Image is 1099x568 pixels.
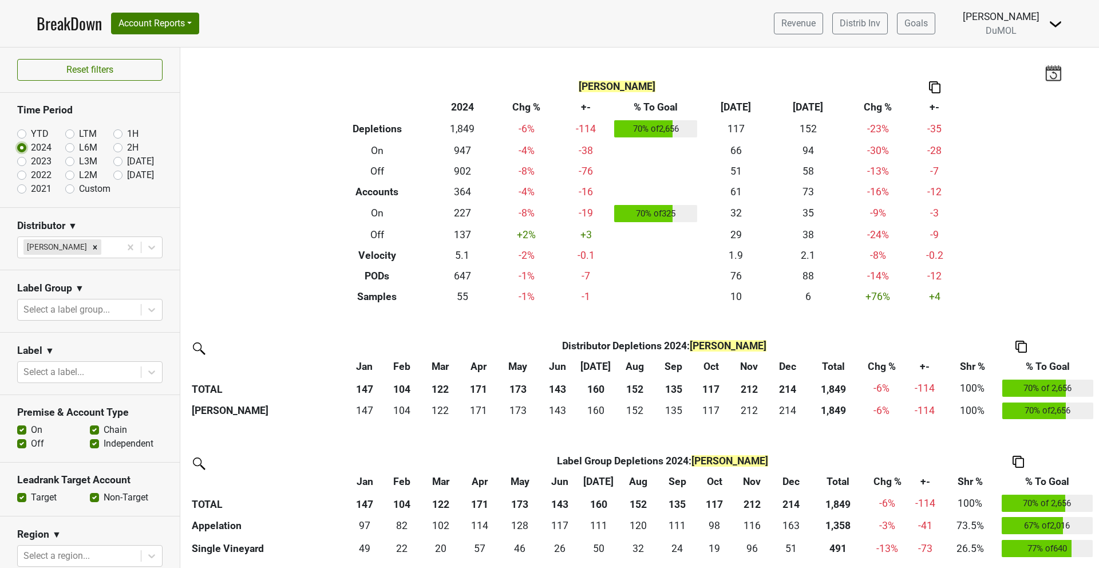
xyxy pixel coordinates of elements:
th: Accounts [322,182,432,202]
td: 57.334 [461,537,499,560]
div: 1,849 [809,403,857,418]
td: 32 [700,202,772,225]
th: Mar: activate to sort column ascending [421,471,461,492]
td: +4 [912,286,958,307]
th: 1,849 [807,377,860,400]
td: 1,849 [432,117,493,140]
div: 82 [386,518,418,533]
th: Chg %: activate to sort column ascending [865,471,909,492]
td: -7 [560,266,612,286]
div: 46 [501,541,538,556]
span: DuMOL [986,25,1017,36]
label: L3M [79,155,97,168]
th: Oct: activate to sort column ascending [697,471,732,492]
div: 102 [424,518,458,533]
td: 152 [772,117,844,140]
th: 1849.003 [807,400,860,423]
span: -6% [873,382,890,394]
h3: Premise & Account Type [17,407,163,419]
td: -35 [912,117,958,140]
td: 19.834 [421,537,461,560]
td: 88 [772,266,844,286]
label: Target [31,491,57,504]
th: Shr %: activate to sort column ascending [941,471,998,492]
div: 104 [386,403,418,418]
div: 49 [349,541,381,556]
td: 113.917 [461,515,499,538]
th: Total: activate to sort column ascending [811,471,865,492]
div: 160 [579,403,612,418]
td: -12 [912,266,958,286]
a: Distrib Inv [832,13,888,34]
th: Shr %: activate to sort column ascending [946,356,999,377]
a: BreakDown [37,11,102,35]
th: +-: activate to sort column ascending [909,471,941,492]
h3: Label Group [17,282,72,294]
td: 163.167 [772,515,811,538]
label: Non-Target [104,491,148,504]
th: May: activate to sort column ascending [499,471,541,492]
th: Chg %: activate to sort column ascending [860,356,903,377]
th: Mar: activate to sort column ascending [421,356,460,377]
td: -16 % [844,182,912,202]
span: [PERSON_NAME] [690,340,766,352]
th: Dec: activate to sort column ascending [772,471,811,492]
div: 19 [699,541,729,556]
td: 647 [432,266,493,286]
td: -38 [560,140,612,161]
th: Apr: activate to sort column ascending [460,356,497,377]
label: 2023 [31,155,52,168]
td: 116.333 [732,515,772,538]
th: 122 [421,492,461,515]
div: 214 [771,403,804,418]
div: 120 [621,518,655,533]
th: 104 [384,377,421,400]
div: 26 [544,541,576,556]
h3: Time Period [17,104,163,116]
th: May: activate to sort column ascending [497,356,539,377]
td: 29 [700,224,772,245]
th: 104 [384,492,421,515]
th: [PERSON_NAME] [189,400,346,423]
td: 73 [772,182,844,202]
td: 82 [384,515,421,538]
th: 135 [655,377,693,400]
td: 66 [700,140,772,161]
label: 2021 [31,182,52,196]
td: 6 [772,286,844,307]
td: 96 [732,537,772,560]
th: Distributor Depletions 2024 : [384,336,946,356]
td: 110.834 [658,515,697,538]
th: &nbsp;: activate to sort column ascending [189,356,346,377]
td: 135 [655,400,693,423]
th: 490.835 [811,537,865,560]
label: Custom [79,182,110,196]
th: 122 [421,377,460,400]
td: 10 [700,286,772,307]
label: Independent [104,437,153,451]
label: 2022 [31,168,52,182]
td: 151.999 [615,400,654,423]
th: 1,849 [811,492,865,515]
h3: Region [17,528,49,541]
td: -114 [560,117,612,140]
td: +76 % [844,286,912,307]
td: -0.1 [560,245,612,266]
span: -114 [915,498,935,509]
div: 22 [386,541,418,556]
img: Copy to clipboard [929,81,940,93]
span: [PERSON_NAME] [691,455,768,467]
div: 20 [424,541,458,556]
td: 38 [772,224,844,245]
th: Chg % [844,97,912,117]
th: 152 [618,492,658,515]
td: -9 % [844,202,912,225]
th: +-: activate to sort column ascending [903,356,946,377]
th: 171 [461,492,499,515]
label: Chain [104,423,127,437]
td: 101.834 [421,515,461,538]
td: 24.166 [658,537,697,560]
button: Reset filters [17,59,163,81]
span: ▼ [52,528,61,542]
th: 152 [615,377,654,400]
